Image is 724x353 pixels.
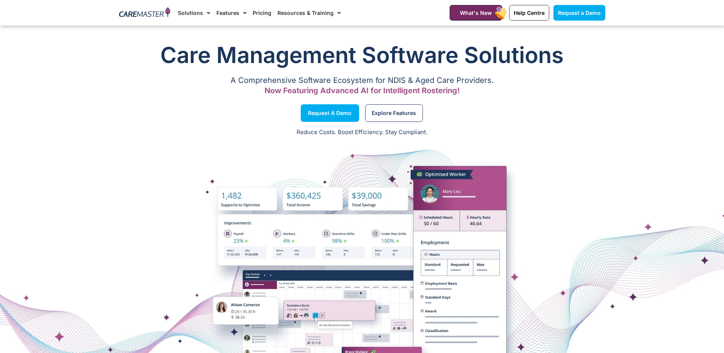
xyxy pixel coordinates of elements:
h1: Care Management Software Solutions [119,40,605,70]
a: Request a Demo [553,5,605,21]
span: Now Featuring Advanced AI for Intelligent Rostering! [264,86,460,95]
span: What's New [460,10,492,16]
a: What's New [450,5,502,21]
p: A Comprehensive Software Ecosystem for NDIS & Aged Care Providers. [119,78,605,83]
span: Request a Demo [558,10,601,16]
span: Help Centre [514,10,545,16]
span: Request a Demo [308,111,352,115]
a: Request a Demo [301,104,359,122]
a: Explore Features [365,104,423,122]
p: Reduce Costs. Boost Efficiency. Stay Compliant. [5,128,719,137]
img: CareMaster Logo [119,7,171,19]
a: Help Centre [509,5,549,21]
span: Explore Features [372,111,416,115]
